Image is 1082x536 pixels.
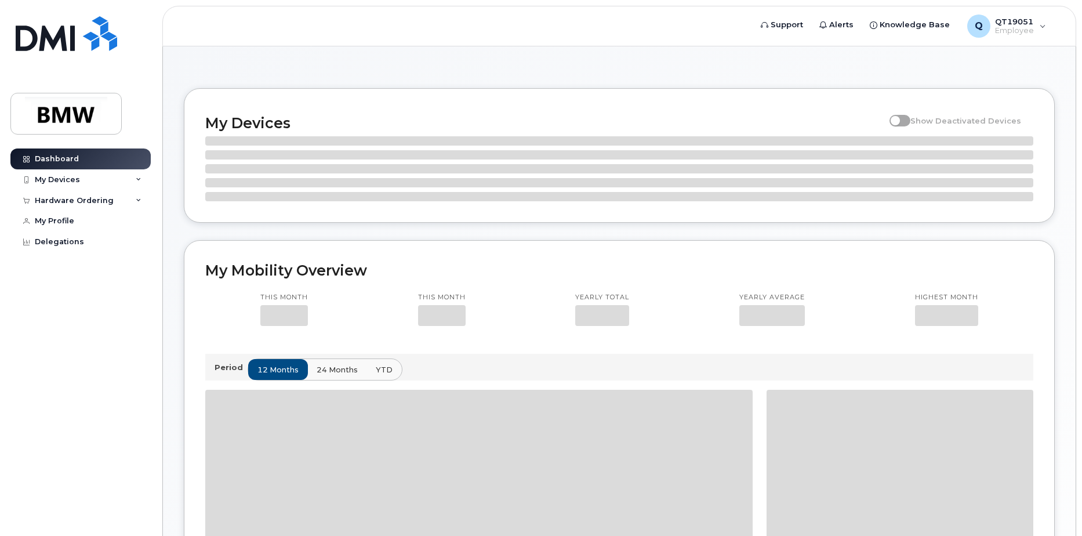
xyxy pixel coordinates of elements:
[205,262,1033,279] h2: My Mobility Overview
[889,110,899,119] input: Show Deactivated Devices
[205,114,884,132] h2: My Devices
[910,116,1021,125] span: Show Deactivated Devices
[575,293,629,302] p: Yearly total
[376,364,393,375] span: YTD
[418,293,466,302] p: This month
[260,293,308,302] p: This month
[915,293,978,302] p: Highest month
[215,362,248,373] p: Period
[317,364,358,375] span: 24 months
[739,293,805,302] p: Yearly average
